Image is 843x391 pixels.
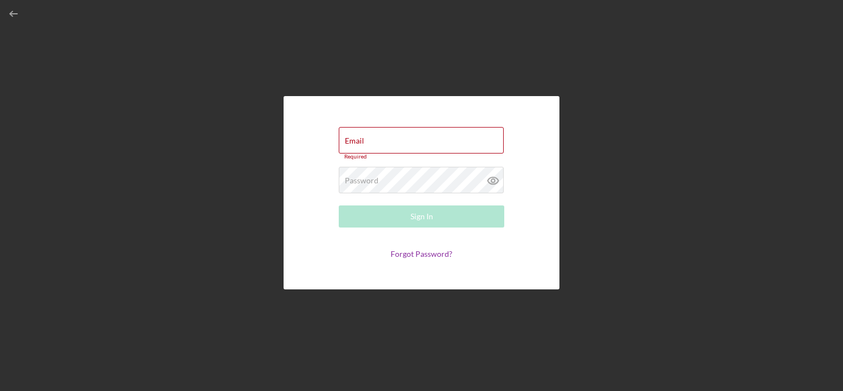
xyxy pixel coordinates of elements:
div: Required [339,154,504,160]
label: Password [345,176,378,185]
a: Forgot Password? [391,249,452,258]
button: Sign In [339,205,504,228]
label: Email [345,136,364,145]
div: Sign In [410,205,433,228]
